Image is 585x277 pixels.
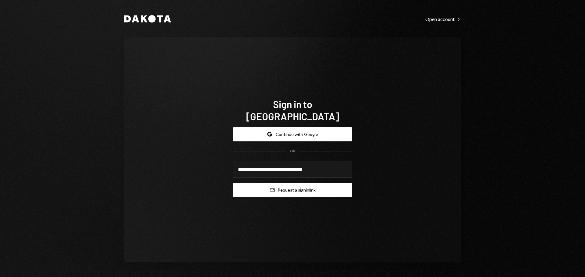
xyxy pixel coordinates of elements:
[233,98,352,122] h1: Sign in to [GEOGRAPHIC_DATA]
[425,16,461,22] a: Open account
[233,127,352,141] button: Continue with Google
[290,149,295,154] div: OR
[233,183,352,197] button: Request a signinlink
